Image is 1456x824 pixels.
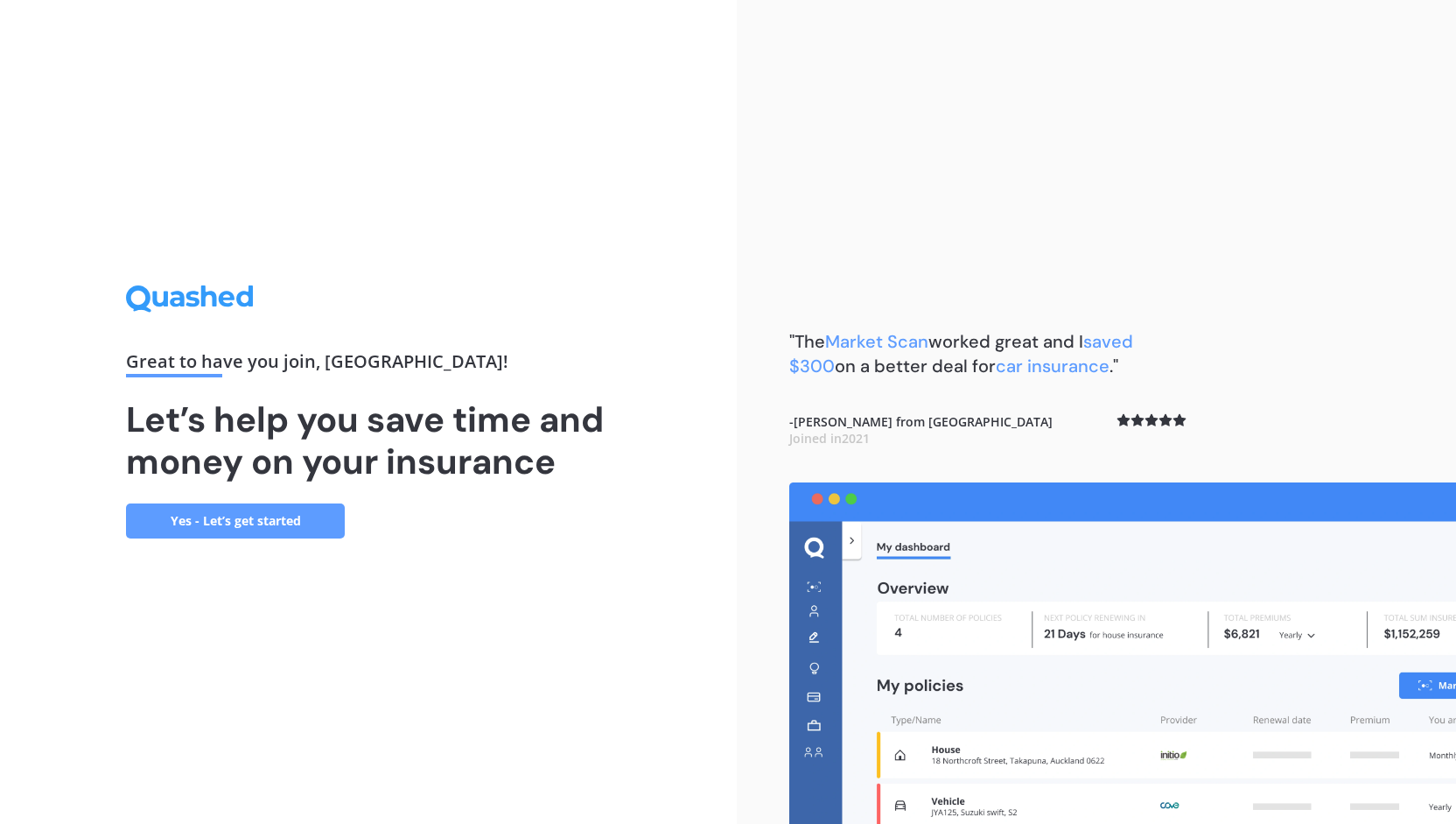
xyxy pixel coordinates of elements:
[996,355,1109,377] span: car insurance
[789,413,1053,447] b: - [PERSON_NAME] from [GEOGRAPHIC_DATA]
[126,504,345,539] a: Yes - Let’s get started
[789,482,1456,824] img: dashboard.webp
[789,430,870,447] span: Joined in 2021
[789,330,1133,377] b: "The worked great and I on a better deal for ."
[789,330,1133,377] span: saved $300
[126,353,611,377] div: Great to have you join , [GEOGRAPHIC_DATA] !
[825,330,928,353] span: Market Scan
[126,398,611,482] h1: Let’s help you save time and money on your insurance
